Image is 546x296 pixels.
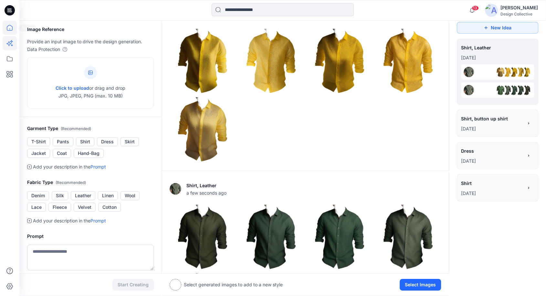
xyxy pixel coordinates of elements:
[375,29,441,94] img: 3.png
[461,146,522,156] span: Dress
[238,29,304,94] img: 1.png
[464,85,474,95] img: eyJhbGciOiJIUzI1NiIsImtpZCI6IjAiLCJ0eXAiOiJKV1QifQ.eyJkYXRhIjp7InR5cGUiOiJzdG9yYWdlIiwicGF0aCI6Im...
[508,67,519,77] img: 2.png
[500,12,538,16] div: Design Collective
[186,182,226,189] p: Shirt, Leather
[121,191,140,200] button: Wool
[461,114,522,123] span: Shirt, button up shirt
[48,203,71,212] button: Fleece
[53,137,73,146] button: Pants
[27,26,154,33] h2: Image Reference
[170,97,235,162] img: 4.png
[238,205,304,270] img: 1.png
[375,205,441,270] img: 3.png
[461,43,534,52] span: Shirt, Leather
[74,203,96,212] button: Velvet
[27,46,60,53] p: Data Protection
[186,189,226,196] span: a few seconds ago
[464,67,474,77] img: eyJhbGciOiJIUzI1NiIsImtpZCI6IjAiLCJ0eXAiOiJKV1QifQ.eyJkYXRhIjp7InR5cGUiOiJzdG9yYWdlIiwicGF0aCI6Im...
[27,191,49,200] button: Denim
[27,125,154,133] h2: Garment Type
[461,157,523,165] p: June 12, 2025
[495,85,506,95] img: 4.png
[53,149,71,158] button: Coat
[508,85,519,95] img: 2.png
[472,5,479,11] span: 13
[121,137,139,146] button: Skirt
[500,4,538,12] div: [PERSON_NAME]
[461,179,522,188] span: Shirt
[27,232,154,240] h2: Prompt
[27,38,154,46] p: Provide an input image to drive the design generation.
[27,149,50,158] button: Jacket
[515,85,525,95] img: 1.png
[184,281,283,289] p: Select generated images to add to a new style
[33,217,106,225] p: Add your description in the
[461,189,523,197] p: June 10, 2025
[170,29,235,94] img: 0.png
[98,191,118,200] button: Linen
[400,279,441,291] button: Select Images
[502,67,512,77] img: 3.png
[56,85,89,91] span: Click to upload
[52,191,68,200] button: Silk
[457,22,538,34] button: New Idea
[97,137,118,146] button: Dress
[307,29,372,94] img: 2.png
[461,54,534,62] p: July 18, 2025
[33,163,106,171] p: Add your description in the
[74,149,104,158] button: Hand-Bag
[90,164,106,169] a: Prompt
[495,67,506,77] img: 4.png
[461,125,523,133] p: June 17, 2025
[61,126,91,131] span: ( Recommended )
[98,203,121,212] button: Cotton
[307,205,372,270] img: 2.png
[170,183,181,195] img: eyJhbGciOiJIUzI1NiIsImtpZCI6IjAiLCJ0eXAiOiJKV1QifQ.eyJkYXRhIjp7InR5cGUiOiJzdG9yYWdlIiwicGF0aCI6Im...
[56,180,86,185] span: ( Recommended )
[485,4,498,17] img: avatar
[90,218,106,223] a: Prompt
[71,191,95,200] button: Leather
[27,137,50,146] button: T-Shirt
[515,67,525,77] img: 1.png
[27,179,154,187] h2: Fabric Type
[56,84,125,100] p: or drag and drop JPG, JPEG, PNG (max. 10 MB)
[521,85,531,95] img: 0.png
[27,203,46,212] button: Lace
[170,205,235,270] img: 0.png
[521,67,531,77] img: 0.png
[502,85,512,95] img: 3.png
[76,137,94,146] button: Shirt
